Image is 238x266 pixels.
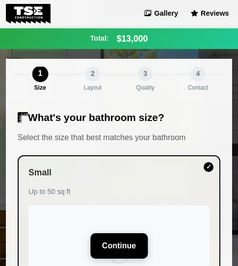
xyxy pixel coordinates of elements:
[28,166,210,179] div: Small
[85,67,100,81] div: 2
[188,83,208,92] div: Contact
[18,112,220,124] h3: What's your bathroom size?
[6,4,51,24] img: Tse Construction
[18,132,220,144] p: Select the size that best matches your bathroom
[90,233,148,259] button: Continue
[141,7,181,21] a: Gallery
[84,83,102,92] div: Layout
[90,33,109,44] span: Total:
[28,187,210,197] div: Up to 50 sq ft
[187,7,232,21] a: Reviews
[34,83,46,92] div: Size
[136,83,154,92] div: Quality
[117,32,148,45] span: $13,000
[32,66,48,82] div: 1
[190,67,205,81] div: 4
[138,67,153,81] div: 3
